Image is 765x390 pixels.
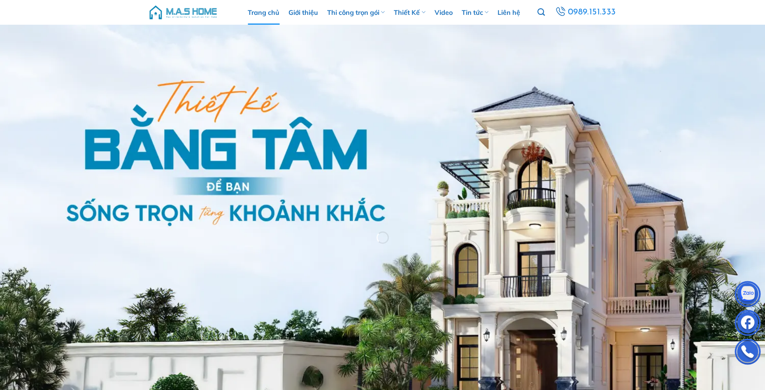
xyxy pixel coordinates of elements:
[735,312,760,336] img: Facebook
[735,283,760,308] img: Zalo
[568,5,616,19] span: 0989.151.333
[735,341,760,365] img: Phone
[537,4,545,21] a: Tìm kiếm
[554,5,617,20] a: 0989.151.333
